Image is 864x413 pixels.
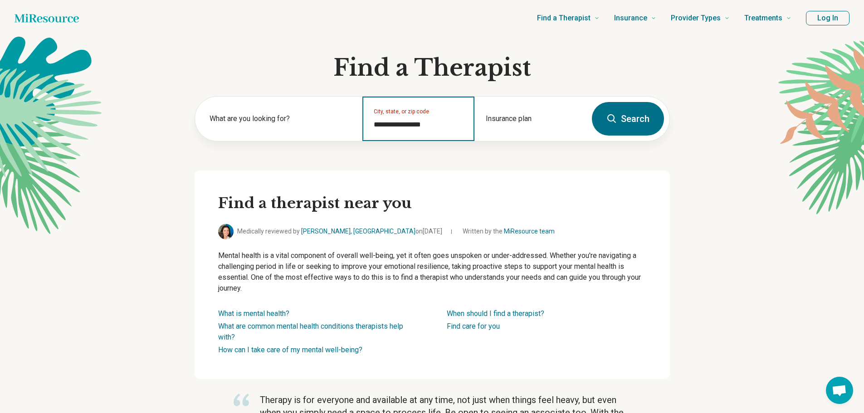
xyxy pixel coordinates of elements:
[447,322,500,330] a: Find care for you
[592,102,664,136] button: Search
[463,227,555,236] span: Written by the
[671,12,721,24] span: Provider Types
[447,309,544,318] a: When should I find a therapist?
[237,227,442,236] span: Medically reviewed by
[210,113,352,124] label: What are you looking for?
[218,345,362,354] a: How can I take care of my mental well-being?
[806,11,849,25] button: Log In
[218,194,646,213] h2: Find a therapist near you
[826,377,853,404] a: Open chat
[537,12,591,24] span: Find a Therapist
[15,9,79,27] a: Home page
[218,250,646,294] p: Mental health is a vital component of overall well-being, yet it often goes unspoken or under-add...
[301,228,415,235] a: [PERSON_NAME], [GEOGRAPHIC_DATA]
[218,322,403,341] a: What are common mental health conditions therapists help with?
[744,12,782,24] span: Treatments
[614,12,647,24] span: Insurance
[218,309,289,318] a: What is mental health?
[415,228,442,235] span: on [DATE]
[195,54,670,82] h1: Find a Therapist
[504,228,555,235] a: MiResource team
